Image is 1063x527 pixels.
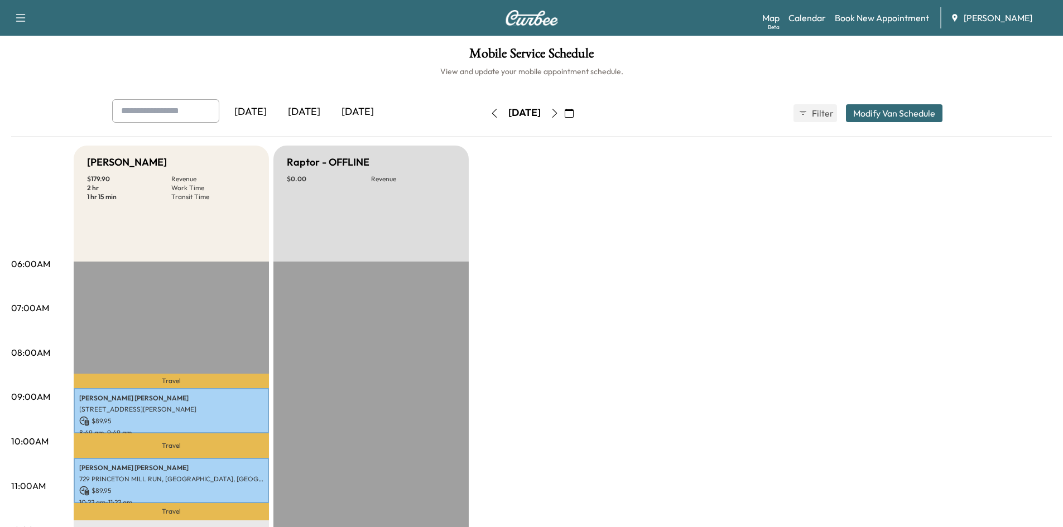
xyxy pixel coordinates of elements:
[287,175,371,183] p: $ 0.00
[74,433,269,458] p: Travel
[762,11,780,25] a: MapBeta
[11,434,49,448] p: 10:00AM
[74,374,269,388] p: Travel
[768,23,780,31] div: Beta
[87,192,171,201] p: 1 hr 15 min
[87,175,171,183] p: $ 179.90
[74,503,269,520] p: Travel
[79,463,263,472] p: [PERSON_NAME] [PERSON_NAME]
[79,416,263,426] p: $ 89.95
[331,99,384,125] div: [DATE]
[79,486,263,496] p: $ 89.95
[11,346,50,359] p: 08:00AM
[287,154,369,170] h5: Raptor - OFFLINE
[79,405,263,414] p: [STREET_ADDRESS][PERSON_NAME]
[79,428,263,437] p: 8:49 am - 9:49 am
[87,183,171,192] p: 2 hr
[11,390,50,403] p: 09:00AM
[371,175,455,183] p: Revenue
[846,104,942,122] button: Modify Van Schedule
[11,479,46,492] p: 11:00AM
[224,99,277,125] div: [DATE]
[171,192,256,201] p: Transit Time
[79,498,263,507] p: 10:22 am - 11:22 am
[11,66,1052,77] h6: View and update your mobile appointment schedule.
[505,10,559,26] img: Curbee Logo
[171,183,256,192] p: Work Time
[508,106,541,120] div: [DATE]
[79,394,263,403] p: [PERSON_NAME] [PERSON_NAME]
[87,154,167,170] h5: [PERSON_NAME]
[788,11,826,25] a: Calendar
[11,47,1052,66] h1: Mobile Service Schedule
[11,301,49,315] p: 07:00AM
[11,257,50,270] p: 06:00AM
[793,104,837,122] button: Filter
[835,11,929,25] a: Book New Appointment
[964,11,1032,25] span: [PERSON_NAME]
[79,475,263,484] p: 729 PRINCETON MILL RUN, [GEOGRAPHIC_DATA], [GEOGRAPHIC_DATA], [GEOGRAPHIC_DATA]
[277,99,331,125] div: [DATE]
[171,175,256,183] p: Revenue
[812,107,832,120] span: Filter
